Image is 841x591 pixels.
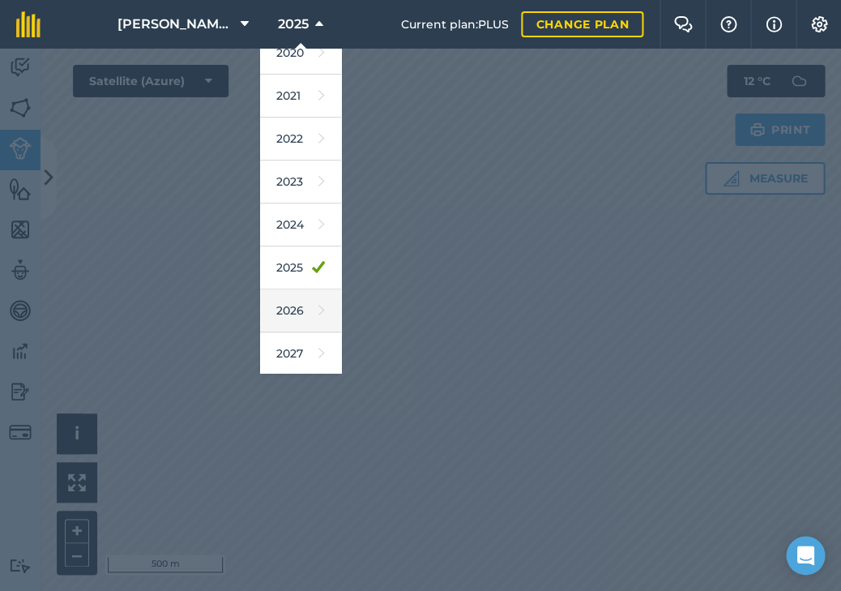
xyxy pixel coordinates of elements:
[260,161,341,203] a: 2023
[719,16,738,32] img: A question mark icon
[260,246,341,289] a: 2025
[117,15,234,34] span: [PERSON_NAME] Farm
[16,11,41,37] img: fieldmargin Logo
[278,15,309,34] span: 2025
[260,75,341,118] a: 2021
[673,16,693,32] img: Two speech bubbles overlapping with the left bubble in the forefront
[260,203,341,246] a: 2024
[260,289,341,332] a: 2026
[260,32,341,75] a: 2020
[809,16,829,32] img: A cog icon
[786,536,825,575] div: Open Intercom Messenger
[260,118,341,161] a: 2022
[260,332,341,375] a: 2027
[400,15,508,33] span: Current plan : PLUS
[766,15,782,34] img: svg+xml;base64,PHN2ZyB4bWxucz0iaHR0cDovL3d3dy53My5vcmcvMjAwMC9zdmciIHdpZHRoPSIxNyIgaGVpZ2h0PSIxNy...
[521,11,643,37] a: Change plan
